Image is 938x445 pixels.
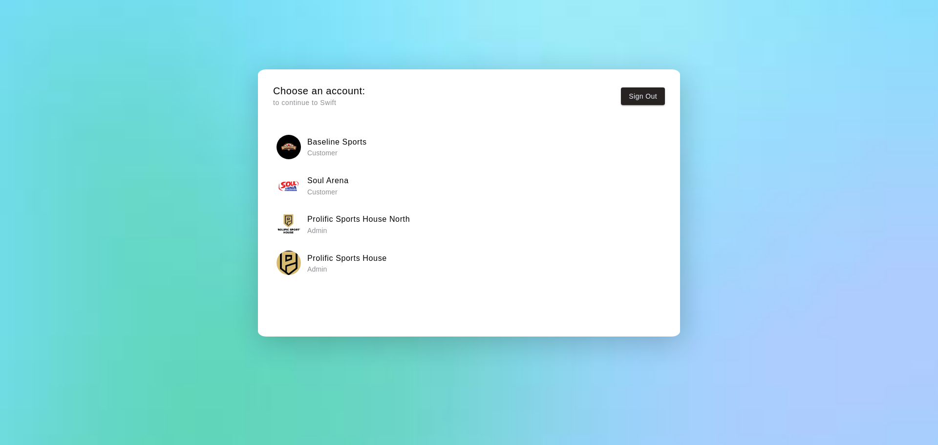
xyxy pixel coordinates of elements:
h6: Prolific Sports House [307,252,387,265]
img: Prolific Sports House [277,251,301,275]
button: Baseline SportsBaseline Sports Customer [273,131,665,162]
h6: Soul Arena [307,174,349,187]
button: Soul ArenaSoul Arena Customer [273,170,665,201]
p: Customer [307,148,367,158]
h6: Prolific Sports House North [307,213,410,226]
h5: Choose an account: [273,85,365,98]
img: Soul Arena [277,173,301,198]
p: to continue to Swift [273,98,365,108]
p: Customer [307,187,349,197]
img: Baseline Sports [277,135,301,159]
button: Sign Out [621,87,665,106]
button: Prolific Sports House NorthProlific Sports House North Admin [273,209,665,240]
p: Admin [307,226,410,235]
img: Prolific Sports House North [277,212,301,236]
p: Admin [307,264,387,274]
h6: Baseline Sports [307,136,367,148]
button: Prolific Sports HouseProlific Sports House Admin [273,248,665,278]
